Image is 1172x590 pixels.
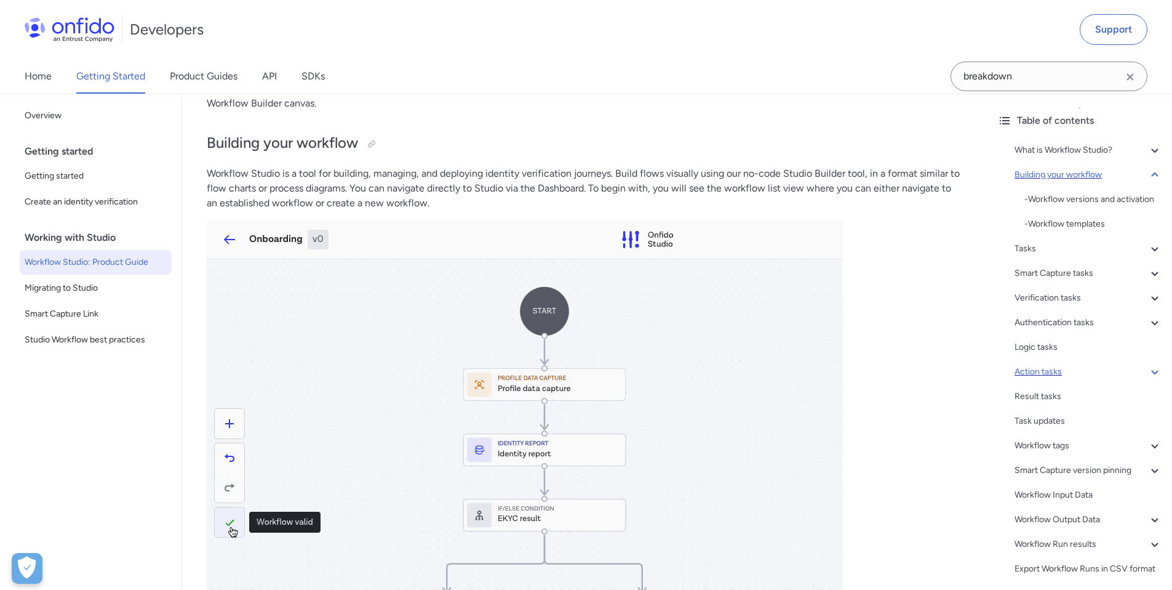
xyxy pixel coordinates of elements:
[1015,389,1162,404] a: Result tasks
[25,281,167,296] span: Migrating to Studio
[25,333,167,347] span: Studio Workflow best practices
[1015,562,1162,576] a: Export Workflow Runs in CSV format
[20,164,172,188] a: Getting started
[997,113,1162,128] div: Table of contents
[25,139,177,164] div: Getting started
[20,302,172,326] a: Smart Capture Link
[1015,537,1162,552] a: Workflow Run results
[25,59,52,94] a: Home
[951,62,1147,91] input: Onfido search input field
[1015,438,1162,453] a: Workflow tags
[12,553,42,584] button: Open Preferences
[1015,266,1162,281] a: Smart Capture tasks
[1015,241,1162,256] a: Tasks
[1015,414,1162,429] a: Task updates
[1015,512,1162,527] a: Workflow Output Data
[76,59,145,94] a: Getting Started
[1024,217,1162,232] div: - Workflow templates
[1015,340,1162,355] a: Logic tasks
[1015,315,1162,330] a: Authentication tasks
[12,553,42,584] div: Cookie Preferences
[170,59,237,94] a: Product Guides
[20,103,172,128] a: Overview
[20,190,172,214] a: Create an identity verification
[25,225,177,250] div: Working with Studio
[1015,291,1162,305] a: Verification tasks
[1024,192,1162,207] div: - Workflow versions and activation
[20,250,172,275] a: Workflow Studio: Product Guide
[20,328,172,352] a: Studio Workflow best practices
[25,255,167,270] span: Workflow Studio: Product Guide
[25,17,114,42] img: Onfido Logo
[1015,463,1162,478] a: Smart Capture version pinning
[25,195,167,209] span: Create an identity verification
[130,20,204,39] h1: Developers
[1024,192,1162,207] a: -Workflow versions and activation
[207,133,963,154] h2: Building your workflow
[1015,143,1162,158] a: What is Workflow Studio?
[25,307,167,321] span: Smart Capture Link
[25,108,167,123] span: Overview
[1015,168,1162,182] a: Building your workflow
[1015,365,1162,379] a: Action tasks
[262,59,277,94] a: API
[207,81,963,111] p: : Be sure that the version of the SDK you are using is compatible with the tasks you are adding t...
[207,166,963,211] p: Workflow Studio is a tool for building, managing, and deploying identity verification journeys. B...
[25,169,167,184] span: Getting started
[301,59,325,94] a: SDKs
[1015,488,1162,503] a: Workflow Input Data
[1123,70,1138,84] svg: Clear search field button
[20,276,172,301] a: Migrating to Studio
[1080,14,1147,45] a: Support
[1024,217,1162,232] a: -Workflow templates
